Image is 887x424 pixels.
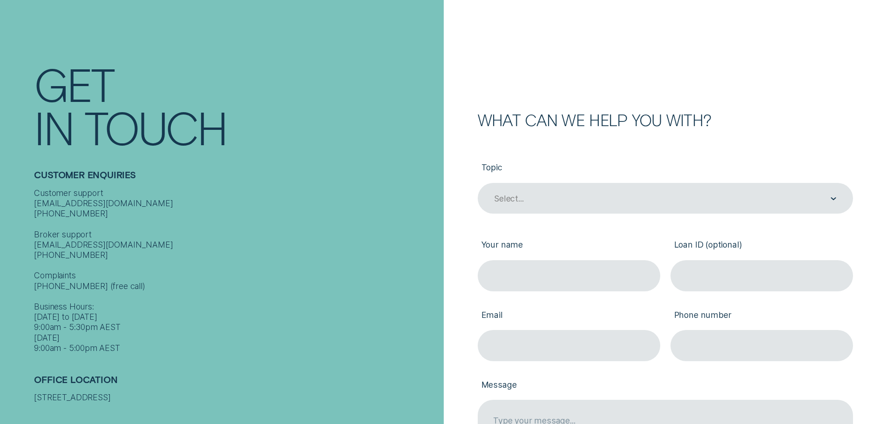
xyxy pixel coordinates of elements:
label: Topic [478,154,853,182]
div: Get [34,62,114,105]
h1: Get In Touch [34,62,438,148]
div: [STREET_ADDRESS] [34,392,438,403]
label: Message [478,371,853,400]
div: Customer support [EMAIL_ADDRESS][DOMAIN_NAME] [PHONE_NUMBER] Broker support [EMAIL_ADDRESS][DOMAI... [34,188,438,354]
h2: Customer Enquiries [34,169,438,188]
div: Select... [494,194,523,204]
label: Loan ID (optional) [670,232,853,260]
h2: What can we help you with? [478,112,853,128]
div: In [34,105,73,148]
h2: Office Location [34,374,438,393]
label: Email [478,302,660,330]
label: Phone number [670,302,853,330]
div: Touch [84,105,227,148]
label: Your name [478,232,660,260]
